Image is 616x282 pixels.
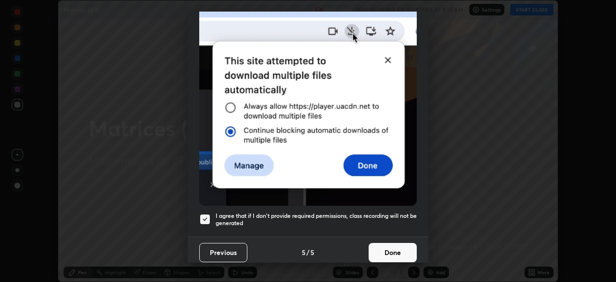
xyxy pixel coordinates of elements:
button: Done [369,243,417,262]
h4: 5 [302,247,306,257]
h5: I agree that if I don't provide required permissions, class recording will not be generated [216,212,417,227]
h4: 5 [310,247,314,257]
button: Previous [199,243,247,262]
h4: / [307,247,309,257]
